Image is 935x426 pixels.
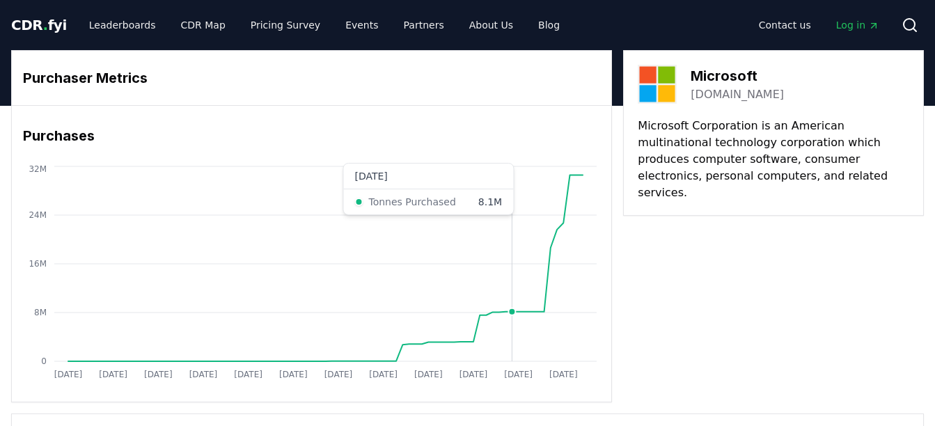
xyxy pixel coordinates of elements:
[54,370,83,379] tspan: [DATE]
[78,13,571,38] nav: Main
[239,13,331,38] a: Pricing Survey
[11,15,67,35] a: CDR.fyi
[34,308,47,317] tspan: 8M
[23,125,600,146] h3: Purchases
[43,17,48,33] span: .
[29,259,47,269] tspan: 16M
[170,13,237,38] a: CDR Map
[369,370,398,379] tspan: [DATE]
[99,370,127,379] tspan: [DATE]
[279,370,308,379] tspan: [DATE]
[748,13,890,38] nav: Main
[836,18,879,32] span: Log in
[638,65,677,104] img: Microsoft-logo
[41,356,47,366] tspan: 0
[29,210,47,220] tspan: 24M
[234,370,262,379] tspan: [DATE]
[393,13,455,38] a: Partners
[414,370,443,379] tspan: [DATE]
[458,13,524,38] a: About Us
[549,370,578,379] tspan: [DATE]
[527,13,571,38] a: Blog
[189,370,218,379] tspan: [DATE]
[459,370,488,379] tspan: [DATE]
[11,17,67,33] span: CDR fyi
[691,65,784,86] h3: Microsoft
[78,13,167,38] a: Leaderboards
[825,13,890,38] a: Log in
[324,370,353,379] tspan: [DATE]
[334,13,389,38] a: Events
[748,13,822,38] a: Contact us
[29,164,47,174] tspan: 32M
[144,370,173,379] tspan: [DATE]
[638,118,909,201] p: Microsoft Corporation is an American multinational technology corporation which produces computer...
[23,68,600,88] h3: Purchaser Metrics
[691,86,784,103] a: [DOMAIN_NAME]
[504,370,533,379] tspan: [DATE]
